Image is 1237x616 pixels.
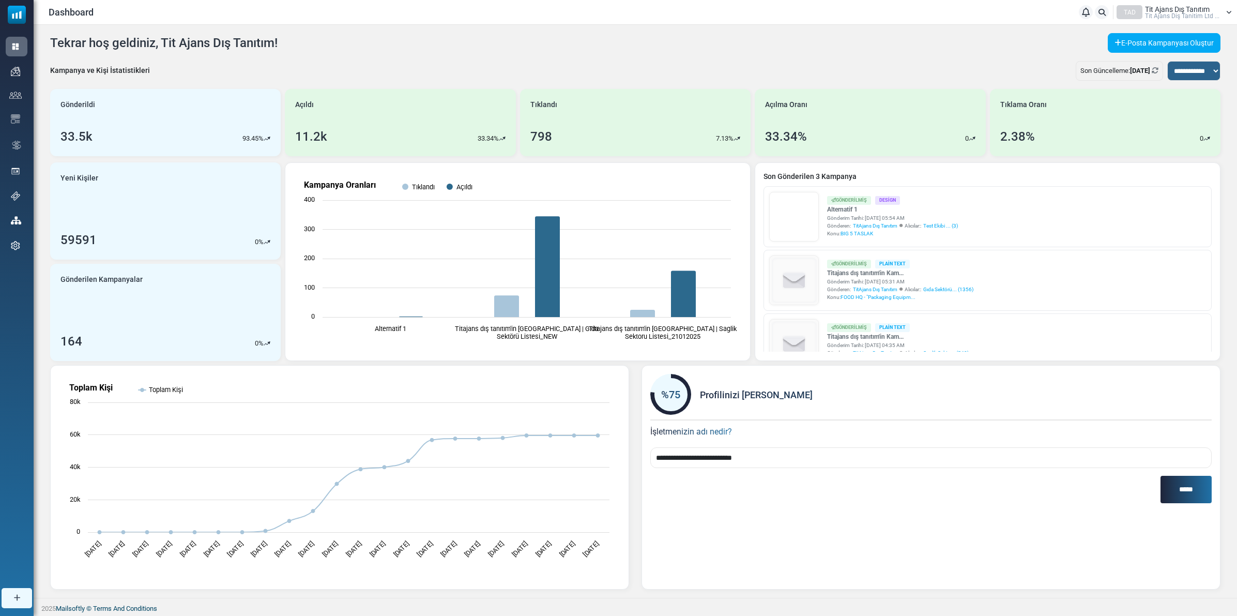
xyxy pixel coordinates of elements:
[375,325,407,333] text: Alternatif 1
[875,196,900,205] div: Design
[368,540,387,559] text: [DATE]
[875,260,910,268] div: Plain Text
[456,183,472,191] text: Açıldı
[202,540,221,559] text: [DATE]
[455,325,599,340] text: Titajans dış tanıtım'in [GEOGRAPHIC_DATA] | Gıda Sektörü Listesi_NEW
[11,139,22,151] img: workflow.svg
[1200,133,1203,144] p: 0
[650,387,691,402] div: %75
[11,114,20,124] img: email-templates-icon.svg
[439,540,458,559] text: [DATE]
[763,171,1212,182] a: Son Gönderilen 3 Kampanya
[70,398,81,405] text: 80k
[60,332,82,351] div: 164
[558,540,576,559] text: [DATE]
[1108,33,1220,53] a: E-Posta Kampanyası Oluştur
[320,540,339,559] text: [DATE]
[11,67,20,76] img: campaigns-icon.png
[273,540,292,559] text: [DATE]
[827,222,958,230] div: Gönderen: Alıcılar::
[827,230,958,237] div: Konu:
[827,341,969,349] div: Gönderim Tarihi: [DATE] 04:35 AM
[478,133,499,144] p: 33.34%
[1130,67,1150,74] b: [DATE]
[304,180,376,190] text: Kampanya Oranları
[827,323,871,332] div: Gönderilmiş
[650,374,1212,415] div: Profilinizi [PERSON_NAME]
[923,222,958,230] a: Test Ekibi ... (3)
[304,225,315,233] text: 300
[9,92,22,99] img: contacts-icon.svg
[827,205,958,214] a: Alternatif 1
[770,257,818,305] img: empty-draft-icon2.svg
[255,237,270,247] div: %
[530,99,557,110] span: Tıklandı
[853,349,897,357] span: TitAjans Dış Tanıtım
[49,5,94,19] span: Dashboard
[304,283,315,291] text: 100
[178,540,197,559] text: [DATE]
[582,540,600,559] text: [DATE]
[60,99,95,110] span: Gönderildi
[853,286,897,293] span: TitAjans Dış Tanıtım
[70,495,81,503] text: 20k
[827,332,969,341] a: Titajans dış tanıtım'in Kam...
[60,173,98,184] span: Yeni Kişiler
[93,605,157,612] span: translation missing: tr.layouts.footer.terms_and_conditions
[827,286,973,293] div: Gönderen: Alıcılar::
[841,294,915,300] span: FOOD HQ - "Packaging Equipm...
[827,278,973,286] div: Gönderim Tarihi: [DATE] 05:31 AM
[827,196,871,205] div: Gönderilmiş
[416,540,434,559] text: [DATE]
[295,127,327,146] div: 11.2k
[295,99,314,110] span: Açıldı
[650,420,732,438] label: İşletmenizin adı nedir?
[77,528,80,535] text: 0
[1117,5,1232,19] a: TAD Tit Ajans Dış Tanıtım Ti̇t Ajans Diş Tanitim Ltd ...
[510,540,529,559] text: [DATE]
[463,540,482,559] text: [DATE]
[60,274,143,285] span: Gönderilen Kampanyalar
[827,260,871,268] div: Gönderilmiş
[8,6,26,24] img: mailsoftly_icon_blue_white.svg
[149,386,183,394] text: Toplam Kişi
[1076,61,1163,81] div: Son Güncelleme:
[11,191,20,201] img: support-icon.svg
[304,254,315,262] text: 200
[50,65,150,76] div: Kampanya ve Kişi İstatistikleri
[589,325,738,340] text: Titajans dış tanıtım'in [GEOGRAPHIC_DATA] | Saglik Sektoru Listesi_21012025
[1117,5,1142,19] div: TAD
[853,222,897,230] span: TitAjans Dış Tanıtım
[1152,67,1158,74] a: Refresh Stats
[70,463,81,471] text: 40k
[56,605,91,612] a: Mailsoftly ©
[1145,6,1210,13] span: Tit Ajans Dış Tanıtım
[875,323,910,332] div: Plain Text
[765,127,807,146] div: 33.34%
[841,231,873,236] span: BIG 5 TASLAK
[1000,99,1047,110] span: Tıklama Oranı
[255,338,270,349] div: %
[155,540,173,559] text: [DATE]
[60,231,97,249] div: 59591
[1000,127,1035,146] div: 2.38%
[770,320,818,368] img: empty-draft-icon2.svg
[294,171,741,352] svg: Kampanya Oranları
[255,237,258,247] p: 0
[69,383,113,393] text: Toplam Kişi
[923,349,969,357] a: Saglik Sekto... (548)
[131,540,150,559] text: [DATE]
[765,99,807,110] span: Açılma Oranı
[827,214,958,222] div: Gönderim Tarihi: [DATE] 05:54 AM
[392,540,410,559] text: [DATE]
[50,162,281,260] a: Yeni Kişiler 59591 0%
[250,540,268,559] text: [DATE]
[59,374,620,581] svg: Toplam Kişi
[412,183,435,191] text: Tıklandı
[108,540,126,559] text: [DATE]
[487,540,506,559] text: [DATE]
[311,312,315,320] text: 0
[965,133,969,144] p: 0
[50,36,278,51] h4: Tekrar hoş geldiniz, Tit Ajans Dış Tanıtım!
